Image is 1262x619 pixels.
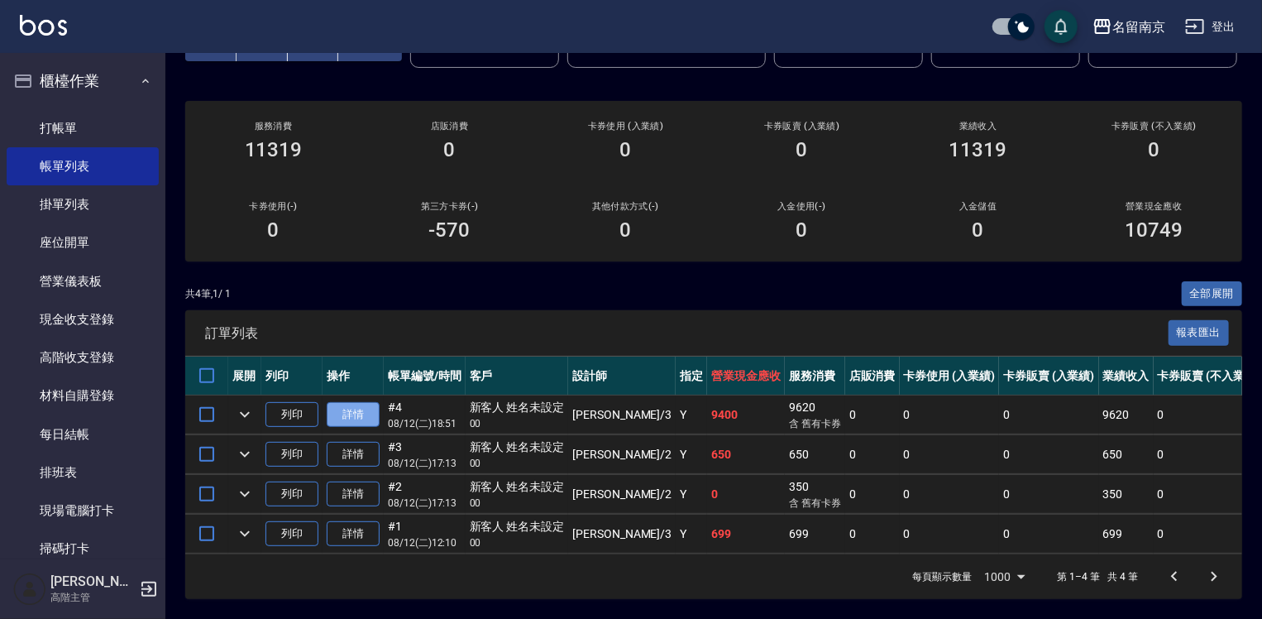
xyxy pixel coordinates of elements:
td: 0 [999,475,1099,514]
th: 營業現金應收 [707,357,785,396]
p: 00 [470,456,565,471]
td: 9620 [1099,396,1154,434]
td: [PERSON_NAME] /3 [568,396,676,434]
div: 新客人 姓名未設定 [470,439,565,456]
td: 350 [785,475,845,514]
h2: 入金儲值 [910,201,1046,212]
a: 每日結帳 [7,415,159,453]
a: 營業儀表板 [7,262,159,300]
h2: 店販消費 [381,121,518,132]
td: 699 [1099,515,1154,554]
td: Y [676,515,707,554]
td: 650 [707,435,785,474]
td: 0 [900,435,1000,474]
p: 高階主管 [50,590,135,605]
td: 0 [900,396,1000,434]
div: 1000 [978,554,1031,599]
button: 櫃檯作業 [7,60,159,103]
h3: 0 [796,138,808,161]
p: 含 舊有卡券 [789,416,841,431]
th: 業績收入 [1099,357,1154,396]
p: 08/12 (二) 17:13 [388,456,461,471]
p: 共 4 筆, 1 / 1 [185,286,231,301]
button: expand row [232,482,257,506]
th: 指定 [676,357,707,396]
button: save [1044,10,1078,43]
button: 列印 [265,482,318,507]
h2: 第三方卡券(-) [381,201,518,212]
th: 列印 [261,357,323,396]
h3: 0 [1149,138,1160,161]
img: Logo [20,15,67,36]
td: Y [676,435,707,474]
h3: 0 [268,218,280,242]
h2: 業績收入 [910,121,1046,132]
h2: 入金使用(-) [734,201,870,212]
h3: 0 [796,218,808,242]
button: 報表匯出 [1169,320,1230,346]
td: 350 [1099,475,1154,514]
button: 全部展開 [1182,281,1243,307]
h3: 11319 [949,138,1007,161]
h3: 11319 [245,138,303,161]
th: 設計師 [568,357,676,396]
td: 650 [1099,435,1154,474]
button: expand row [232,442,257,467]
button: 登出 [1178,12,1242,42]
p: 00 [470,416,565,431]
th: 卡券使用 (入業績) [900,357,1000,396]
h2: 營業現金應收 [1086,201,1222,212]
th: 店販消費 [845,357,900,396]
h2: 卡券使用(-) [205,201,342,212]
h3: 10749 [1126,218,1183,242]
th: 客戶 [466,357,569,396]
a: 排班表 [7,453,159,492]
button: 列印 [265,442,318,468]
h3: 0 [620,138,632,161]
td: [PERSON_NAME] /3 [568,515,676,554]
td: 699 [785,515,845,554]
a: 現金收支登錄 [7,300,159,338]
div: 新客人 姓名未設定 [470,518,565,535]
td: [PERSON_NAME] /2 [568,435,676,474]
th: 服務消費 [785,357,845,396]
span: 訂單列表 [205,325,1169,342]
td: 0 [999,396,1099,434]
a: 帳單列表 [7,147,159,185]
a: 高階收支登錄 [7,338,159,377]
td: 9400 [707,396,785,434]
td: 0 [707,475,785,514]
a: 詳情 [327,442,380,468]
h2: 卡券使用 (入業績) [557,121,694,132]
h3: 0 [620,218,632,242]
h2: 卡券販賣 (不入業績) [1086,121,1222,132]
td: 0 [845,435,900,474]
p: 00 [470,496,565,511]
p: 第 1–4 筆 共 4 筆 [1058,569,1138,584]
td: 699 [707,515,785,554]
th: 帳單編號/時間 [384,357,466,396]
td: 0 [999,435,1099,474]
td: Y [676,396,707,434]
td: 9620 [785,396,845,434]
h2: 其他付款方式(-) [557,201,694,212]
button: 列印 [265,521,318,547]
td: 0 [900,515,1000,554]
a: 現場電腦打卡 [7,492,159,530]
td: 0 [845,515,900,554]
td: 0 [900,475,1000,514]
p: 00 [470,535,565,550]
td: #1 [384,515,466,554]
td: [PERSON_NAME] /2 [568,475,676,514]
div: 新客人 姓名未設定 [470,478,565,496]
td: #2 [384,475,466,514]
h3: -570 [429,218,471,242]
th: 卡券販賣 (入業績) [999,357,1099,396]
a: 打帳單 [7,109,159,147]
td: 650 [785,435,845,474]
a: 詳情 [327,521,380,547]
a: 報表匯出 [1169,324,1230,340]
button: 列印 [265,402,318,428]
img: Person [13,573,46,606]
h3: 0 [444,138,456,161]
